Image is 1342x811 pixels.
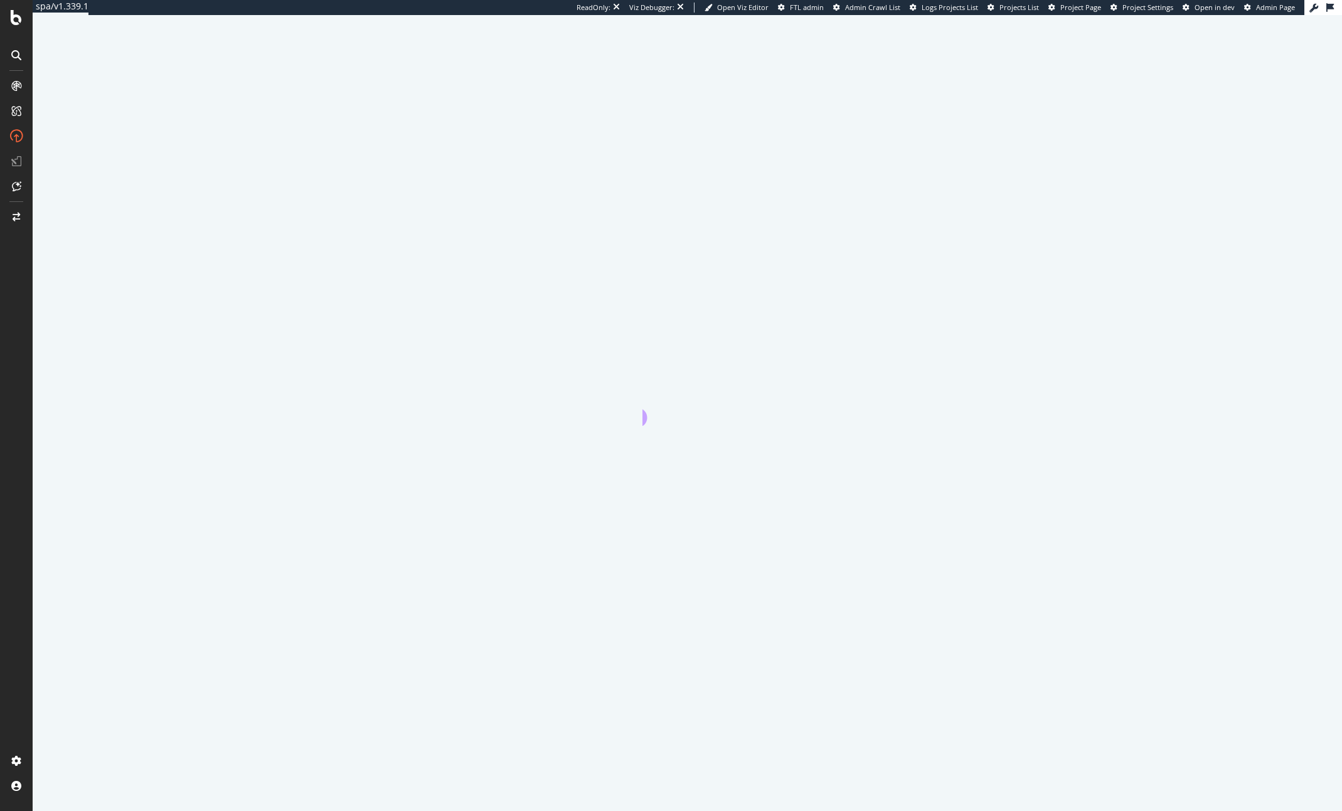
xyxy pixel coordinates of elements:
a: Open in dev [1183,3,1235,13]
a: Admin Page [1244,3,1295,13]
span: FTL admin [790,3,824,12]
span: Admin Crawl List [845,3,900,12]
a: Open Viz Editor [705,3,769,13]
a: Projects List [988,3,1039,13]
span: Open in dev [1195,3,1235,12]
a: FTL admin [778,3,824,13]
div: animation [642,381,733,426]
span: Admin Page [1256,3,1295,12]
span: Project Page [1060,3,1101,12]
span: Projects List [999,3,1039,12]
div: Viz Debugger: [629,3,674,13]
div: ReadOnly: [577,3,610,13]
span: Project Settings [1122,3,1173,12]
a: Logs Projects List [910,3,978,13]
span: Logs Projects List [922,3,978,12]
a: Project Page [1048,3,1101,13]
span: Open Viz Editor [717,3,769,12]
a: Project Settings [1110,3,1173,13]
a: Admin Crawl List [833,3,900,13]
